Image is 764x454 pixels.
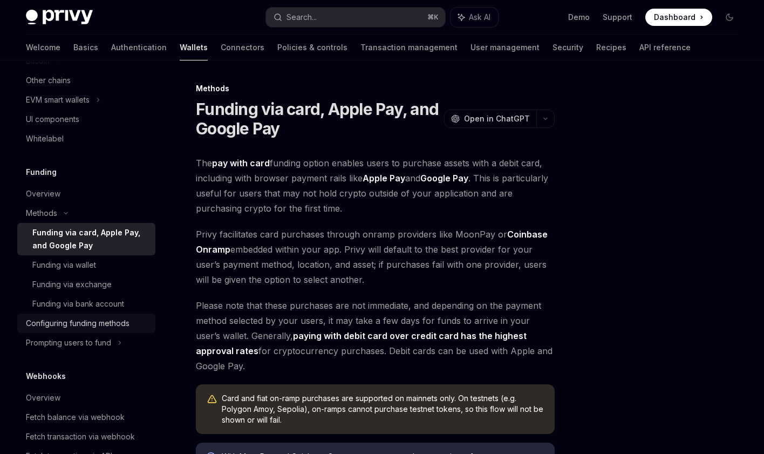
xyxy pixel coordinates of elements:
a: Basics [73,35,98,60]
div: Other chains [26,74,71,87]
a: Fetch balance via webhook [17,408,155,427]
a: Configuring funding methods [17,314,155,333]
a: Funding via wallet [17,255,155,275]
a: Dashboard [645,9,712,26]
div: Methods [196,83,555,94]
div: Funding via card, Apple Pay, and Google Pay [32,226,149,252]
span: Dashboard [654,12,695,23]
div: Overview [26,187,60,200]
a: Support [603,12,632,23]
a: Fetch transaction via webhook [17,427,155,446]
div: Fetch transaction via webhook [26,430,135,443]
a: Authentication [111,35,167,60]
div: Whitelabel [26,132,64,145]
a: Connectors [221,35,264,60]
div: Methods [26,207,57,220]
a: Recipes [596,35,626,60]
strong: paying with debit card over credit card has the highest approval rates [196,330,527,356]
a: API reference [639,35,691,60]
a: Funding via card, Apple Pay, and Google Pay [17,223,155,255]
div: Funding via bank account [32,297,124,310]
a: Transaction management [360,35,458,60]
a: Whitelabel [17,129,155,148]
img: dark logo [26,10,93,25]
span: ⌘ K [427,13,439,22]
button: Search...⌘K [266,8,445,27]
button: Toggle dark mode [721,9,738,26]
a: Wallets [180,35,208,60]
span: Ask AI [469,12,490,23]
div: Card and fiat on-ramp purchases are supported on mainnets only. On testnets (e.g. Polygon Amoy, S... [222,393,544,425]
strong: Google Pay [420,173,468,184]
a: Overview [17,388,155,408]
button: Open in ChatGPT [444,110,536,128]
div: Configuring funding methods [26,317,129,330]
h5: Webhooks [26,370,66,383]
h1: Funding via card, Apple Pay, and Google Pay [196,99,440,138]
a: Funding via exchange [17,275,155,294]
a: UI components [17,110,155,129]
strong: Apple Pay [363,173,405,184]
span: Please note that these purchases are not immediate, and depending on the payment method selected ... [196,298,555,374]
h5: Funding [26,166,57,179]
strong: pay with card [212,158,270,168]
div: EVM smart wallets [26,93,90,106]
span: The funding option enables users to purchase assets with a debit card, including with browser pay... [196,155,555,216]
span: Privy facilitates card purchases through onramp providers like MoonPay or embedded within your ap... [196,227,555,287]
a: Welcome [26,35,60,60]
div: Funding via exchange [32,278,112,291]
a: Overview [17,184,155,204]
a: Demo [568,12,590,23]
a: User management [470,35,540,60]
svg: Warning [207,394,217,405]
div: Fetch balance via webhook [26,411,125,424]
a: Funding via bank account [17,294,155,314]
div: Prompting users to fund [26,336,111,349]
button: Ask AI [451,8,498,27]
span: Open in ChatGPT [464,113,530,124]
div: UI components [26,113,79,126]
div: Overview [26,391,60,404]
a: Other chains [17,71,155,90]
a: Policies & controls [277,35,347,60]
div: Funding via wallet [32,259,96,272]
a: Security [552,35,583,60]
div: Search... [286,11,317,24]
